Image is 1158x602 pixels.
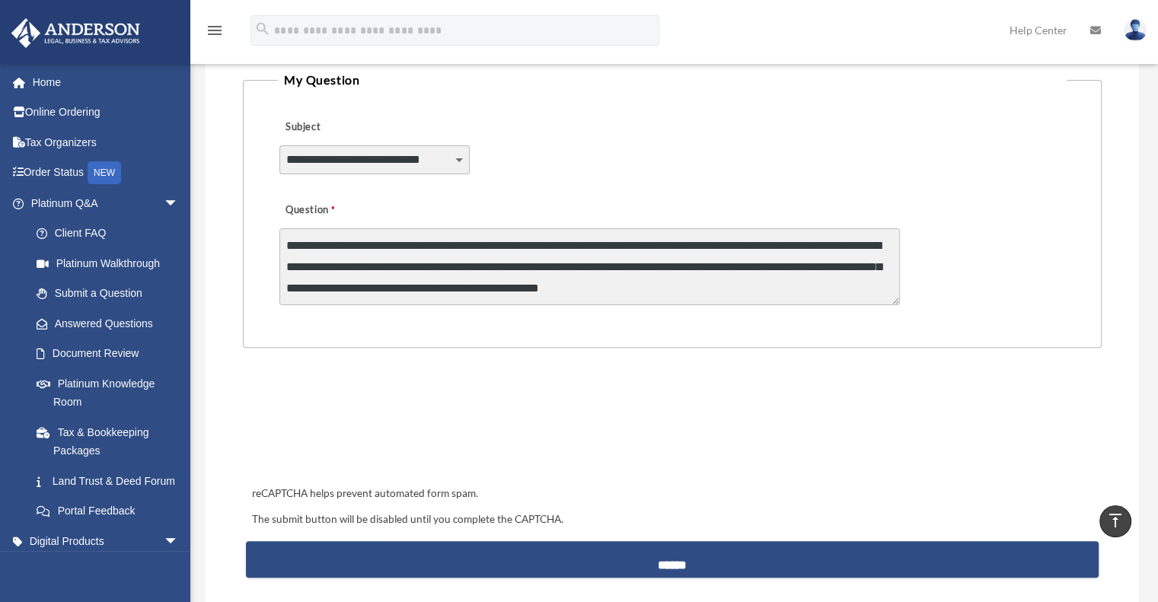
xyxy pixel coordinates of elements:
span: arrow_drop_down [164,188,194,219]
a: Platinum Q&Aarrow_drop_down [11,188,202,218]
a: Digital Productsarrow_drop_down [11,526,202,556]
a: Land Trust & Deed Forum [21,466,202,496]
a: Answered Questions [21,308,202,339]
iframe: reCAPTCHA [247,395,479,454]
a: Platinum Walkthrough [21,248,202,279]
i: menu [206,21,224,40]
div: NEW [88,161,121,184]
img: Anderson Advisors Platinum Portal [7,18,145,48]
div: The submit button will be disabled until you complete the CAPTCHA. [246,511,1099,529]
img: User Pic [1124,19,1147,41]
a: Online Ordering [11,97,202,128]
a: Portal Feedback [21,496,202,527]
i: vertical_align_top [1106,511,1125,530]
a: Home [11,67,202,97]
a: Platinum Knowledge Room [21,368,202,417]
a: Client FAQ [21,218,202,249]
a: Tax & Bookkeeping Packages [21,417,202,466]
label: Question [279,200,397,221]
div: reCAPTCHA helps prevent automated form spam. [246,485,1099,503]
a: menu [206,27,224,40]
a: Document Review [21,339,202,369]
span: arrow_drop_down [164,526,194,557]
label: Subject [279,117,424,139]
a: vertical_align_top [1099,505,1131,537]
a: Tax Organizers [11,127,202,158]
a: Submit a Question [21,279,194,309]
i: search [254,21,271,37]
legend: My Question [278,69,1067,91]
a: Order StatusNEW [11,158,202,189]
